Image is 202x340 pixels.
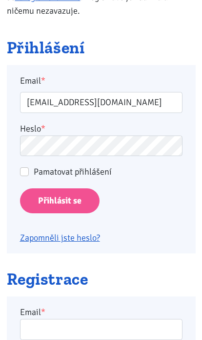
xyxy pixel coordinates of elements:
span: Pamatovat přihlášení [34,166,112,177]
a: Zapomněli jste heslo? [20,232,100,243]
label: Email [20,305,45,319]
h2: Registrace [7,271,196,288]
input: Přihlásit se [20,188,100,213]
label: Heslo [20,122,45,136]
h2: Přihlášení [7,40,196,56]
label: Email [13,74,189,88]
abbr: required [41,307,45,317]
